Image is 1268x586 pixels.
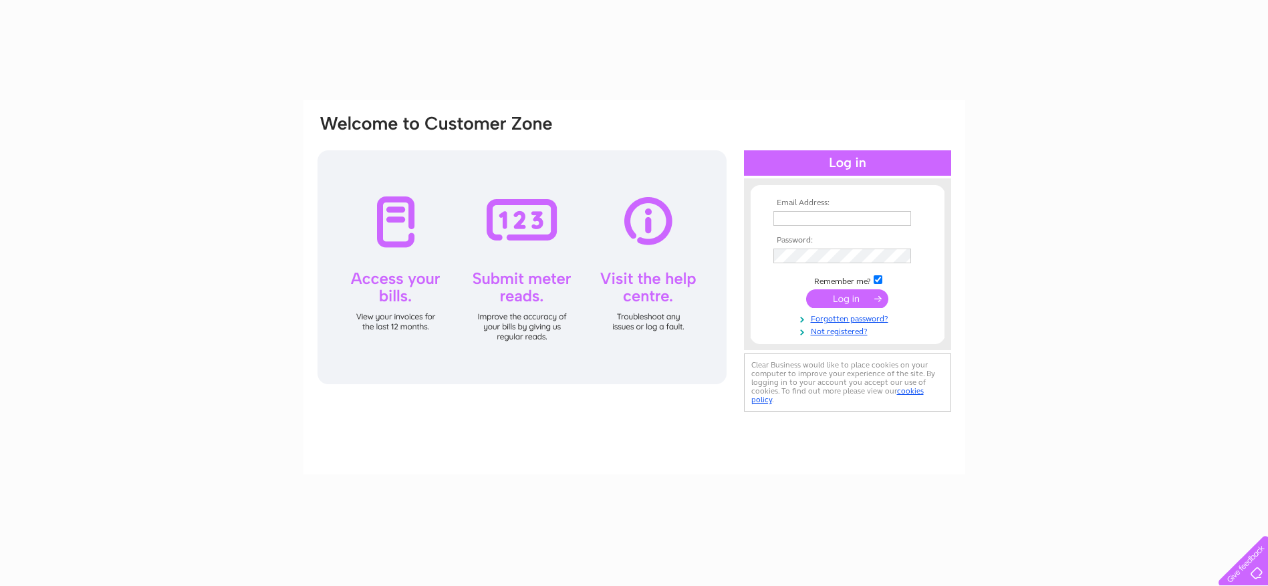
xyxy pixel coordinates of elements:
th: Password: [770,236,925,245]
a: Forgotten password? [773,311,925,324]
a: cookies policy [751,386,924,404]
input: Submit [806,289,888,308]
th: Email Address: [770,198,925,208]
a: Not registered? [773,324,925,337]
div: Clear Business would like to place cookies on your computer to improve your experience of the sit... [744,353,951,412]
td: Remember me? [770,273,925,287]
